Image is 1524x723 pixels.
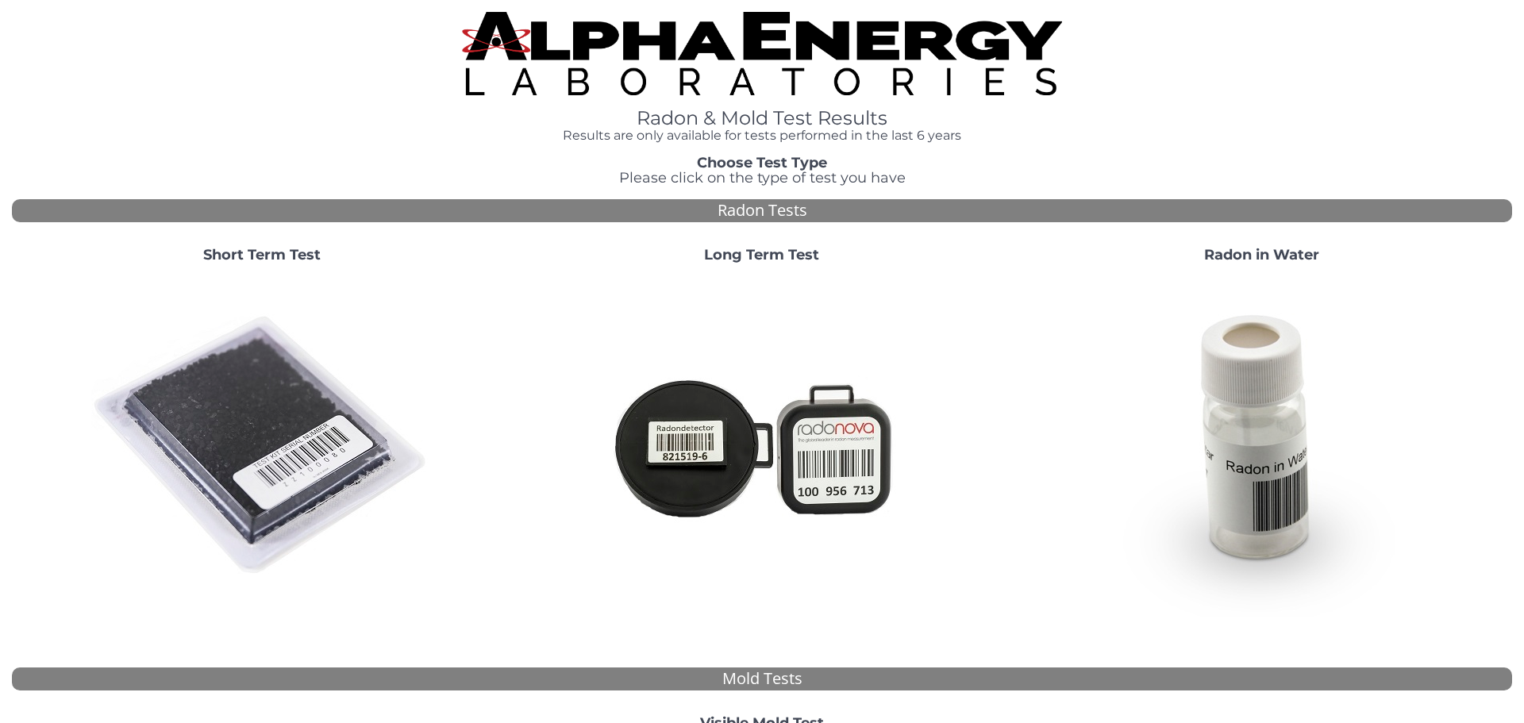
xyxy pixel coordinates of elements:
h4: Results are only available for tests performed in the last 6 years [462,129,1062,143]
img: Radtrak2vsRadtrak3.jpg [591,275,933,617]
strong: Short Term Test [203,246,321,263]
div: Radon Tests [12,199,1512,222]
img: RadoninWater.jpg [1091,275,1433,617]
div: Mold Tests [12,667,1512,690]
img: ShortTerm.jpg [91,275,433,617]
img: TightCrop.jpg [462,12,1062,95]
h1: Radon & Mold Test Results [462,108,1062,129]
span: Please click on the type of test you have [619,169,906,187]
strong: Choose Test Type [697,154,827,171]
strong: Radon in Water [1204,246,1319,263]
strong: Long Term Test [704,246,819,263]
